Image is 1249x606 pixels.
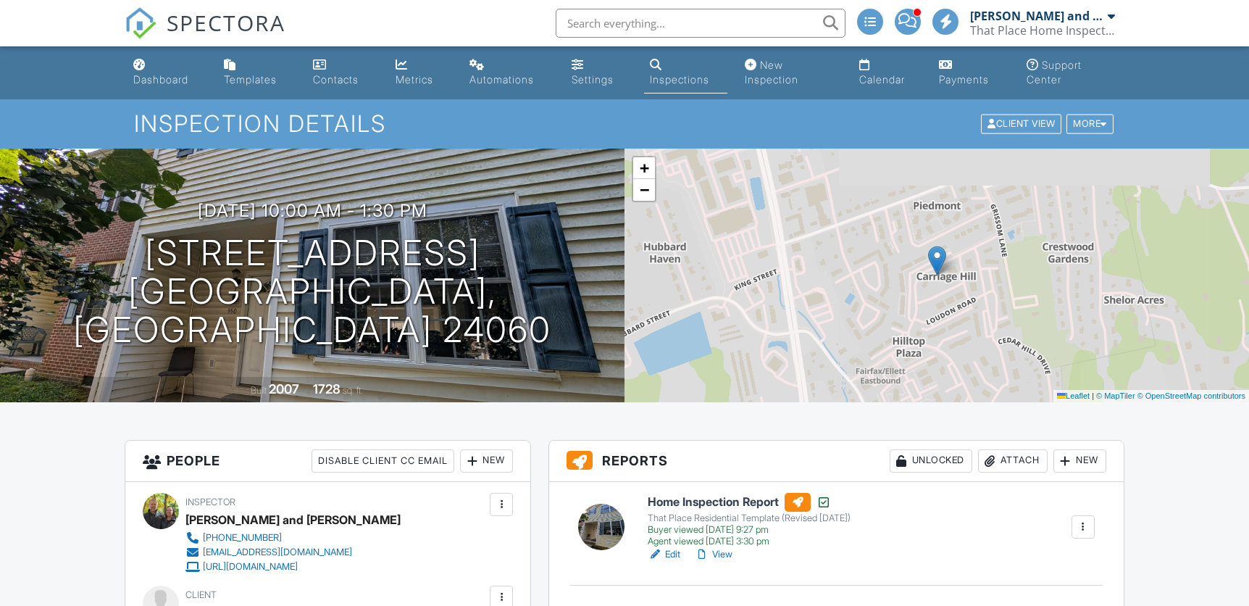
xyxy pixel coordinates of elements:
[469,73,534,86] div: Automations
[134,111,1115,136] h1: Inspection Details
[939,73,989,86] div: Payments
[1092,391,1094,400] span: |
[695,547,732,562] a: View
[464,52,554,94] a: Automations (Advanced)
[307,52,378,94] a: Contacts
[167,7,285,38] span: SPECTORA
[970,9,1104,23] div: [PERSON_NAME] and [PERSON_NAME]
[343,385,363,396] span: sq. ft.
[981,115,1061,134] div: Client View
[269,381,299,397] div: 2007
[185,589,217,600] span: Client
[648,524,851,536] div: Buyer viewed [DATE] 9:27 pm
[853,52,922,94] a: Calendar
[125,441,530,482] h3: People
[313,73,359,86] div: Contacts
[224,73,277,86] div: Templates
[1096,391,1135,400] a: © MapTiler
[648,547,680,562] a: Edit
[633,179,655,201] a: Zoom out
[185,497,235,507] span: Inspector
[128,52,206,94] a: Dashboard
[1057,391,1090,400] a: Leaflet
[979,117,1065,128] a: Client View
[572,73,614,86] div: Settings
[185,531,389,545] a: [PHONE_NUMBER]
[23,234,601,349] h1: [STREET_ADDRESS] [GEOGRAPHIC_DATA], [GEOGRAPHIC_DATA] 24060
[556,9,845,38] input: Search everything...
[1053,449,1106,473] div: New
[970,23,1115,38] div: That Place Home Inspections, LLC
[313,381,341,397] div: 1728
[203,561,298,573] div: [URL][DOMAIN_NAME]
[933,52,1008,94] a: Payments
[644,52,727,94] a: Inspections
[312,449,454,473] div: Disable Client CC Email
[218,52,295,94] a: Templates
[648,512,851,524] div: That Place Residential Template (Revised [DATE])
[185,545,389,560] a: [EMAIL_ADDRESS][DOMAIN_NAME]
[251,385,267,396] span: Built
[460,449,513,473] div: New
[859,73,905,86] div: Calendar
[745,59,798,86] div: New Inspection
[185,509,401,531] div: [PERSON_NAME] and [PERSON_NAME]
[198,201,427,220] h3: [DATE] 10:00 am - 1:30 pm
[125,20,285,50] a: SPECTORA
[1066,115,1114,134] div: More
[739,52,842,94] a: New Inspection
[928,246,946,275] img: Marker
[203,532,282,544] div: [PHONE_NUMBER]
[640,159,649,177] span: +
[650,73,709,86] div: Inspections
[185,560,389,574] a: [URL][DOMAIN_NAME]
[890,449,972,473] div: Unlocked
[978,449,1048,473] div: Attach
[125,7,156,39] img: The Best Home Inspection Software - Spectora
[549,441,1124,482] h3: Reports
[1137,391,1245,400] a: © OpenStreetMap contributors
[133,73,188,86] div: Dashboard
[396,73,433,86] div: Metrics
[648,493,851,548] a: Home Inspection Report That Place Residential Template (Revised [DATE]) Buyer viewed [DATE] 9:27 ...
[390,52,452,94] a: Metrics
[1027,59,1082,86] div: Support Center
[640,180,649,199] span: −
[1021,52,1121,94] a: Support Center
[648,536,851,547] div: Agent viewed [DATE] 3:30 pm
[566,52,632,94] a: Settings
[648,493,851,512] h6: Home Inspection Report
[203,547,352,558] div: [EMAIL_ADDRESS][DOMAIN_NAME]
[633,157,655,179] a: Zoom in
